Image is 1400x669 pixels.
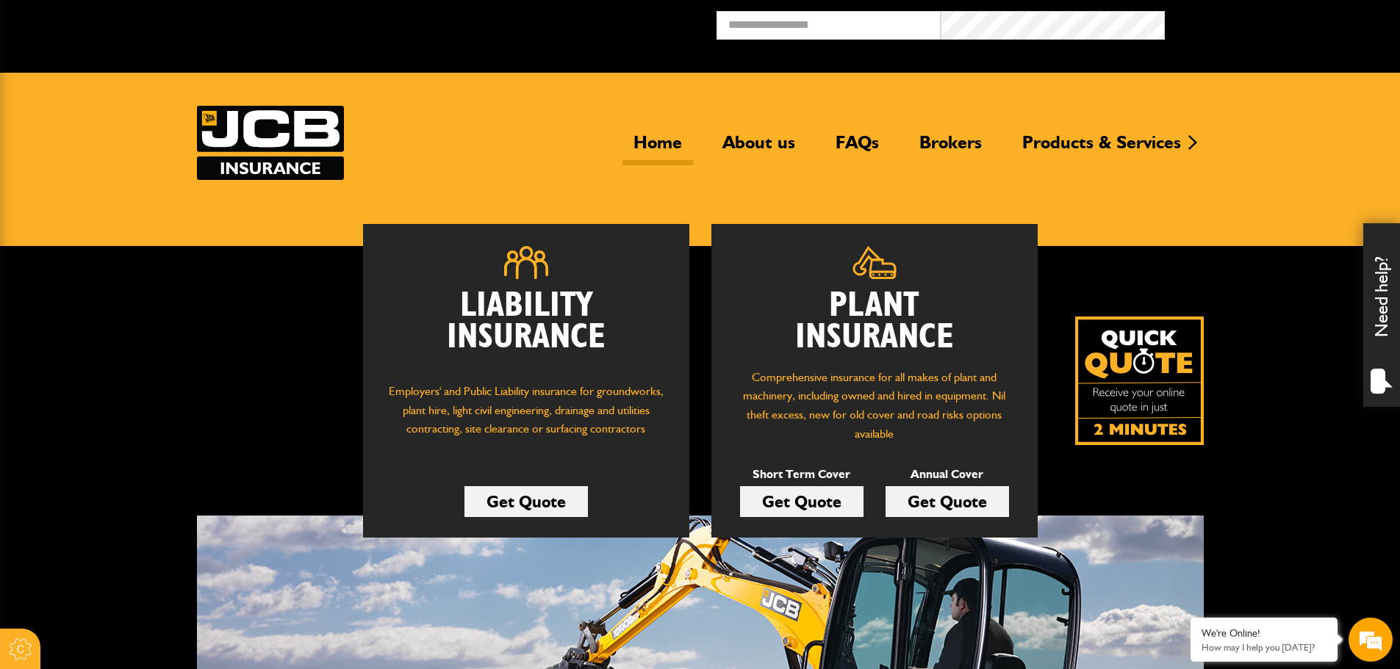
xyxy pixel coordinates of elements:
a: FAQs [825,131,890,165]
p: Short Term Cover [740,465,864,484]
a: Get your insurance quote isn just 2-minutes [1075,317,1204,445]
h2: Liability Insurance [385,290,667,368]
a: Home [622,131,693,165]
p: Employers' and Public Liability insurance for groundworks, plant hire, light civil engineering, d... [385,382,667,452]
img: JCB Insurance Services logo [197,106,344,180]
a: Brokers [908,131,993,165]
h2: Plant Insurance [733,290,1016,353]
a: About us [711,131,806,165]
a: Products & Services [1011,131,1192,165]
div: We're Online! [1202,627,1327,640]
div: Need help? [1363,223,1400,407]
a: Get Quote [740,486,864,517]
p: How may I help you today? [1202,642,1327,653]
a: Get Quote [886,486,1009,517]
p: Comprehensive insurance for all makes of plant and machinery, including owned and hired in equipm... [733,368,1016,443]
button: Broker Login [1165,11,1389,34]
a: JCB Insurance Services [197,106,344,180]
img: Quick Quote [1075,317,1204,445]
p: Annual Cover [886,465,1009,484]
a: Get Quote [464,486,588,517]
